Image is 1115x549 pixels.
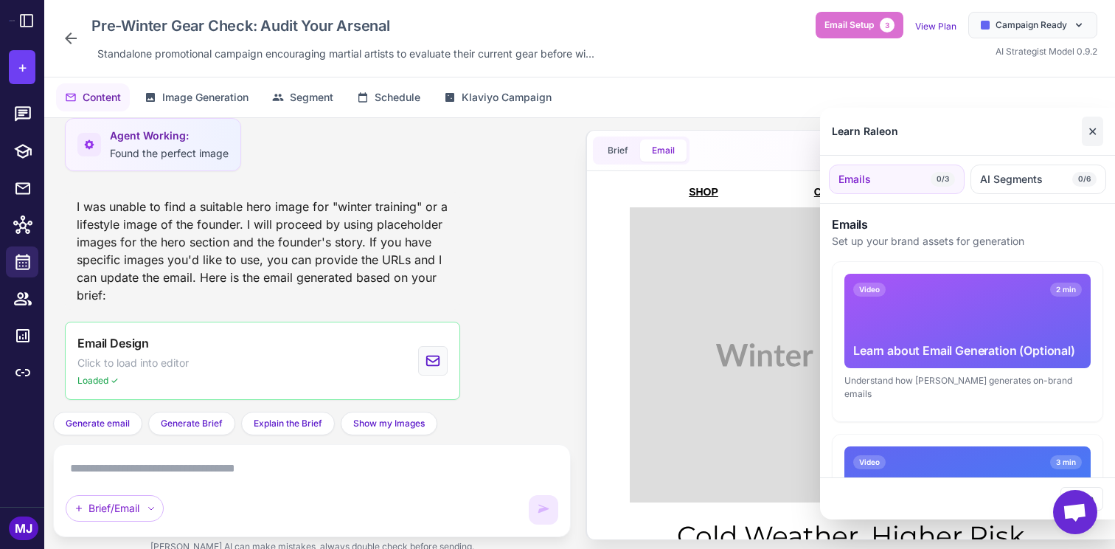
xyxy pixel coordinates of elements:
button: AI Segments0/6 [970,165,1106,194]
span: Video [853,283,886,297]
a: SHOP [78,9,108,21]
h3: Emails [832,215,1103,233]
span: Emails [838,171,871,187]
img: Winter Knee Check [19,30,462,325]
div: Learn about Email Generation (Optional) [853,342,1082,359]
div: Learn Raleon [832,123,898,139]
span: AI Segments [980,171,1043,187]
button: Emails0/3 [829,165,965,194]
span: 0/6 [1072,172,1097,187]
button: Close [1060,487,1103,511]
span: 3 min [1050,455,1082,469]
div: Cold Weather, Higher Risk [19,340,462,377]
div: Understand how [PERSON_NAME] generates on-brand emails [844,374,1091,401]
p: Set up your brand assets for generation [832,233,1103,249]
button: Close [1082,117,1103,146]
a: BEST SELLERS [349,9,427,21]
span: 0/3 [931,172,955,187]
span: 2 min [1050,283,1082,297]
div: Open chat [1053,490,1097,534]
span: Video [853,455,886,469]
a: COLLECTIONS [204,9,277,21]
